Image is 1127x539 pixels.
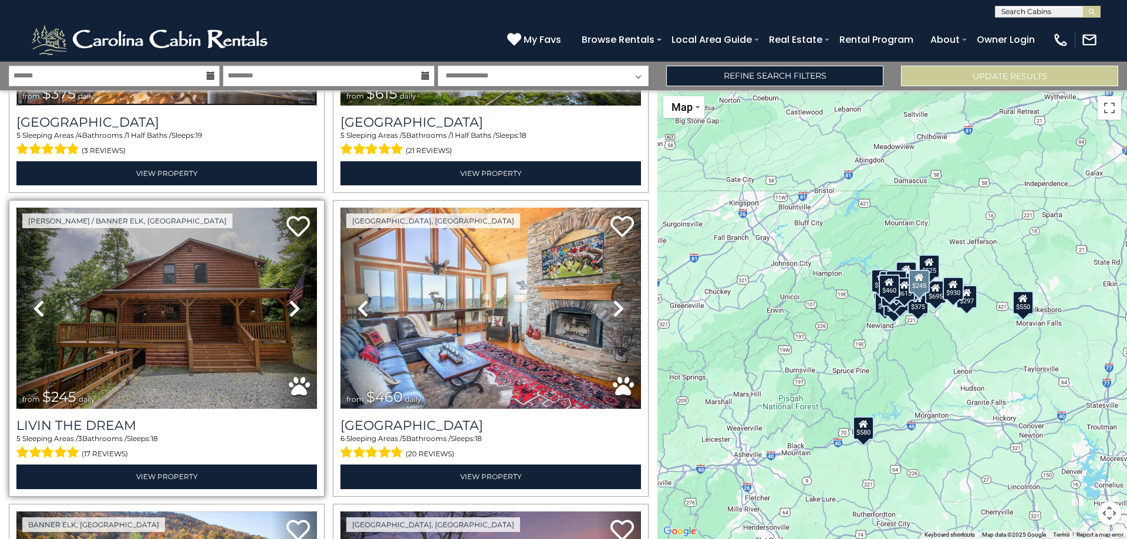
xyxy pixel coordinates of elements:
[889,287,910,311] div: $375
[1077,531,1123,538] a: Report a map error
[16,418,317,433] a: Livin the Dream
[610,215,634,240] a: Add to favorites
[366,388,403,405] span: $460
[1052,32,1069,48] img: phone-regular-white.png
[286,215,310,240] a: Add to favorites
[402,131,406,140] span: 5
[1053,531,1069,538] a: Terms
[666,29,758,50] a: Local Area Guide
[346,91,364,100] span: from
[340,418,641,433] a: [GEOGRAPHIC_DATA]
[77,131,82,140] span: 4
[16,131,21,140] span: 5
[660,524,699,539] a: Open this area in Google Maps (opens a new window)
[346,213,520,228] a: [GEOGRAPHIC_DATA], [GEOGRAPHIC_DATA]
[909,270,930,293] div: $245
[16,433,317,462] div: Sleeping Areas / Bathrooms / Sleeps:
[925,280,946,304] div: $695
[1098,96,1121,120] button: Toggle fullscreen view
[519,131,527,140] span: 18
[406,143,452,158] span: (21 reviews)
[82,446,128,462] span: (17 reviews)
[340,433,641,462] div: Sleeping Areas / Bathrooms / Sleeps:
[340,131,345,140] span: 5
[340,114,641,130] a: [GEOGRAPHIC_DATA]
[22,395,40,404] span: from
[924,531,975,539] button: Keyboard shortcuts
[894,277,915,300] div: $615
[901,66,1118,86] button: Update Results
[853,416,874,439] div: $580
[16,114,317,130] h3: Shawnee Ridge Lodge
[576,29,660,50] a: Browse Rentals
[896,261,917,284] div: $415
[78,91,95,100] span: daily
[340,114,641,130] h3: Eagle Ridge Falls
[507,32,564,48] a: My Favs
[956,285,977,309] div: $297
[340,130,641,158] div: Sleeping Areas / Bathrooms / Sleeps:
[834,29,919,50] a: Rental Program
[971,29,1041,50] a: Owner Login
[982,531,1046,538] span: Map data ©2025 Google
[340,161,641,185] a: View Property
[16,208,317,409] img: thumbnail_163268717.jpeg
[883,293,905,317] div: $350
[663,96,704,118] button: Change map style
[16,114,317,130] a: [GEOGRAPHIC_DATA]
[151,434,158,443] span: 18
[475,434,482,443] span: 18
[346,395,364,404] span: from
[366,85,397,102] span: $615
[886,270,907,294] div: $375
[346,517,520,532] a: [GEOGRAPHIC_DATA], [GEOGRAPHIC_DATA]
[405,395,421,404] span: daily
[1098,501,1121,525] button: Map camera controls
[524,32,561,47] span: My Favs
[16,434,21,443] span: 5
[22,91,40,100] span: from
[875,290,896,313] div: $420
[127,131,171,140] span: 1 Half Baths /
[340,465,641,489] a: View Property
[881,283,907,307] div: $1,095
[42,85,76,102] span: $375
[943,277,964,300] div: $930
[79,395,95,404] span: daily
[195,131,202,140] span: 19
[340,208,641,409] img: thumbnail_163268934.jpeg
[666,66,883,86] a: Refine Search Filters
[340,434,345,443] span: 6
[78,434,82,443] span: 3
[1081,32,1098,48] img: mail-regular-white.png
[880,274,901,298] div: $570
[660,524,699,539] img: Google
[879,274,900,298] div: $460
[919,254,940,277] div: $525
[22,517,165,532] a: Banner Elk, [GEOGRAPHIC_DATA]
[871,269,892,293] div: $720
[1013,290,1034,314] div: $550
[82,143,126,158] span: (3 reviews)
[29,22,273,57] img: White-1-2.png
[672,101,693,113] span: Map
[16,130,317,158] div: Sleeping Areas / Bathrooms / Sleeps:
[16,161,317,185] a: View Property
[406,446,454,462] span: (20 reviews)
[16,465,317,489] a: View Property
[340,418,641,433] h3: Mile High Lodge
[42,388,76,405] span: $245
[924,29,966,50] a: About
[402,434,406,443] span: 5
[400,91,416,100] span: daily
[907,291,929,314] div: $375
[451,131,495,140] span: 1 Half Baths /
[22,213,232,228] a: [PERSON_NAME] / Banner Elk, [GEOGRAPHIC_DATA]
[763,29,828,50] a: Real Estate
